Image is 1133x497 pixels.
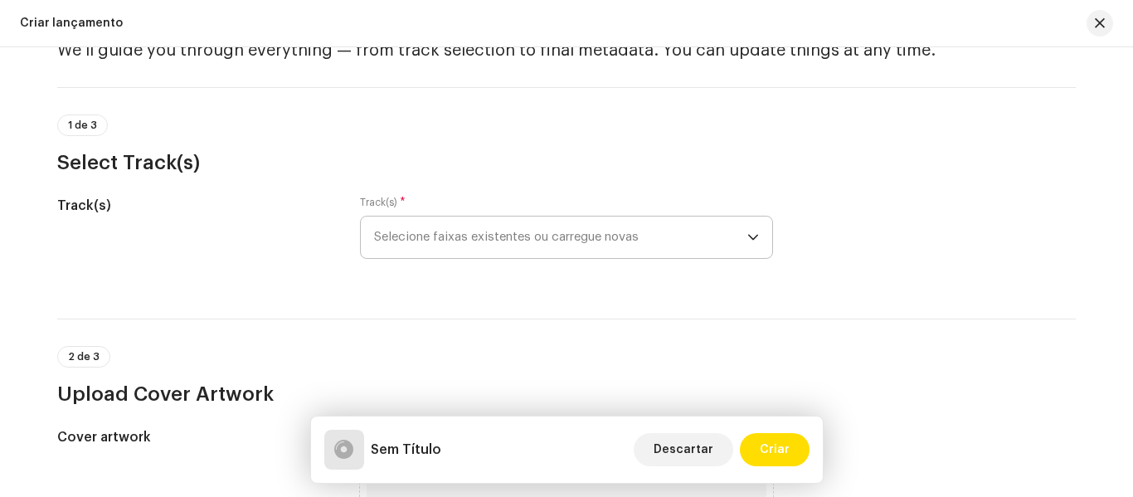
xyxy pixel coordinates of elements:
[57,41,1076,61] h4: We’ll guide you through everything — from track selection to final metadata. You can update thing...
[374,217,747,258] span: Selecione faixas existentes ou carregue novas
[57,149,1076,176] h3: Select Track(s)
[360,196,406,209] label: Track(s)
[57,196,333,216] h5: Track(s)
[747,217,759,258] div: dropdown trigger
[57,381,1076,407] h3: Upload Cover Artwork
